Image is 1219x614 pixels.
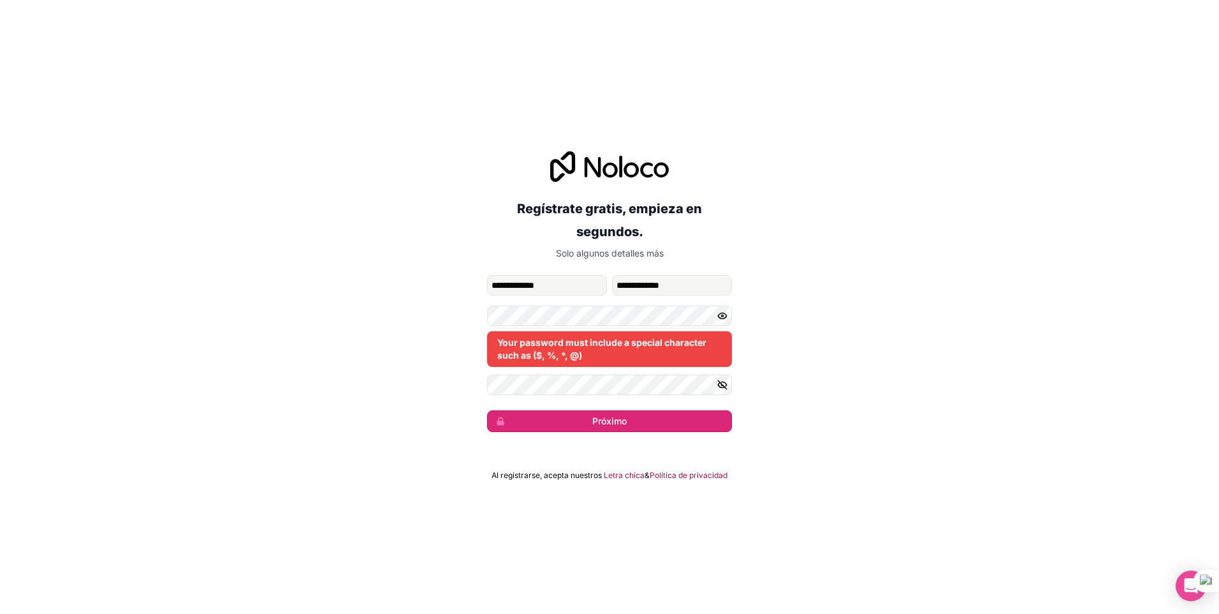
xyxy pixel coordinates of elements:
span: & [645,470,650,481]
h2: Regístrate gratis, empieza en segundos. [487,197,732,243]
a: Letra chica [604,470,645,481]
span: Al registrarse, acepta nuestros [492,470,602,481]
font: Próximo [592,415,627,428]
input: Contraseña [487,306,732,326]
button: Próximo [487,410,732,432]
p: Solo algunos detalles más [487,247,732,260]
input: apellido [612,275,732,296]
div: Your password must include a special character such as ($, %, *, @) [487,331,732,367]
input: Confirmar contraseña [487,375,732,395]
a: Política de privacidad [650,470,727,481]
input: nombre de pila [487,275,607,296]
div: Abra Intercom Messenger [1176,571,1206,601]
